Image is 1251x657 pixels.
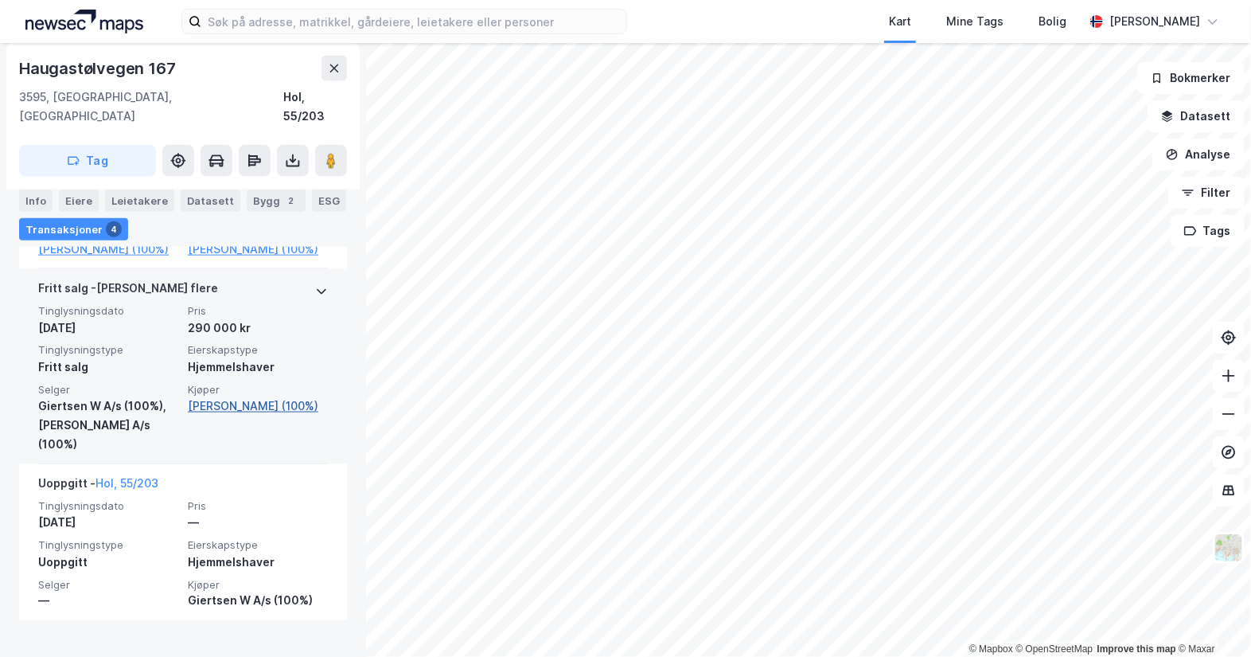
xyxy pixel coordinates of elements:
a: OpenStreetMap [1016,643,1093,655]
div: Transaksjoner [19,218,128,241]
img: Z [1214,533,1244,563]
div: ESG [312,190,346,212]
span: Pris [188,499,328,513]
div: Giertsen W A/s (100%), [38,397,178,416]
div: Haugastølvegen 167 [19,56,178,81]
div: 2 [283,193,299,209]
button: Datasett [1148,100,1245,132]
div: Leietakere [105,190,174,212]
span: Selger [38,383,178,397]
a: Mapbox [969,643,1013,655]
div: Hjemmelshaver [188,358,328,377]
img: logo.a4113a55bc3d86da70a041830d287a7e.svg [25,10,143,33]
button: Bokmerker [1137,62,1245,94]
span: Tinglysningstype [38,538,178,552]
div: 3595, [GEOGRAPHIC_DATA], [GEOGRAPHIC_DATA] [19,88,283,126]
div: Fritt salg [38,358,178,377]
div: [DATE] [38,513,178,532]
a: [PERSON_NAME] (100%) [188,240,328,259]
span: Tinglysningsdato [38,304,178,318]
div: Uoppgitt [38,553,178,572]
div: 290 000 kr [188,319,328,338]
div: Kart [889,12,911,31]
div: Bolig [1039,12,1066,31]
div: Hjemmelshaver [188,553,328,572]
div: Kontrollprogram for chat [1171,581,1251,657]
span: Eierskapstype [188,538,328,552]
div: [DATE] [38,319,178,338]
iframe: Chat Widget [1171,581,1251,657]
a: Improve this map [1097,643,1176,655]
div: 4 [106,221,122,237]
input: Søk på adresse, matrikkel, gårdeiere, leietakere eller personer [201,10,626,33]
div: Datasett [181,190,240,212]
span: Pris [188,304,328,318]
button: Analyse [1152,139,1245,170]
button: Filter [1168,177,1245,209]
div: Hol, 55/203 [283,88,347,126]
span: Eierskapstype [188,343,328,357]
div: — [38,592,178,611]
span: Kjøper [188,578,328,592]
div: Mine Tags [946,12,1004,31]
div: Fritt salg - [PERSON_NAME] flere [38,279,218,304]
a: [PERSON_NAME] (100%) [188,397,328,416]
div: Bygg [247,190,306,212]
button: Tag [19,145,156,177]
span: Selger [38,578,178,592]
span: Tinglysningsdato [38,499,178,513]
div: [PERSON_NAME] [1109,12,1200,31]
a: Hol, 55/203 [95,476,158,490]
button: Tags [1171,215,1245,247]
div: Info [19,190,53,212]
div: Uoppgitt - [38,474,158,499]
div: [PERSON_NAME] A/s (100%) [38,416,178,454]
span: Tinglysningstype [38,343,178,357]
div: Eiere [59,190,99,212]
div: Giertsen W A/s (100%) [188,592,328,611]
span: Kjøper [188,383,328,397]
div: — [188,513,328,532]
a: [PERSON_NAME] (100%) [38,240,178,259]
